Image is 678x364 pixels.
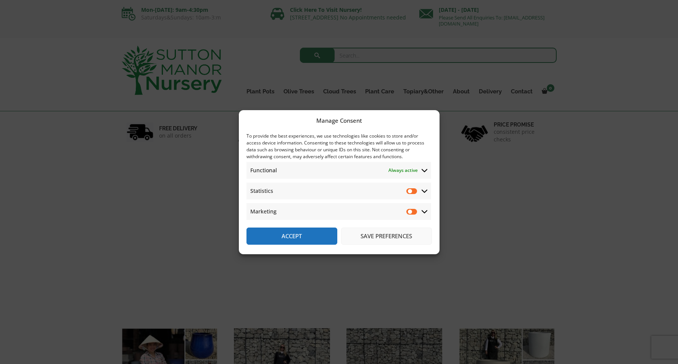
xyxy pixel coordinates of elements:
span: Marketing [250,207,277,216]
div: To provide the best experiences, we use technologies like cookies to store and/or access device i... [246,133,431,160]
div: Manage Consent [316,116,362,125]
button: Accept [246,228,337,245]
span: Functional [250,166,277,175]
summary: Marketing [246,203,431,220]
button: Save preferences [341,228,432,245]
summary: Functional Always active [246,162,431,179]
span: Always active [388,166,418,175]
summary: Statistics [246,183,431,199]
span: Statistics [250,186,273,196]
